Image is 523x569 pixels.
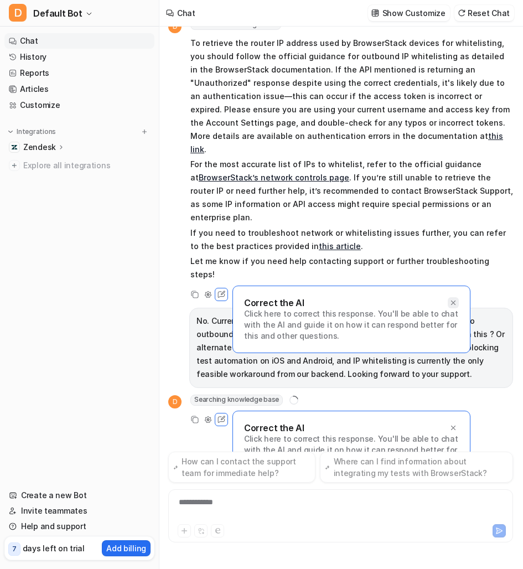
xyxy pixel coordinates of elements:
a: Customize [4,97,154,113]
a: Help and support [4,519,154,534]
span: D [9,4,27,22]
button: Add billing [102,540,151,556]
a: this article [319,241,361,251]
p: Correct the AI [244,297,304,308]
span: Default Bot [33,6,82,21]
p: For the most accurate list of IPs to whitelist, refer to the official guidance at . If you’re sti... [190,158,513,224]
p: No. Currently, we are not on the enterprise plan. Surprised, that access to outbound IPs are gate... [196,314,506,381]
img: customize [371,9,379,17]
img: expand menu [7,128,14,136]
button: Show Customize [368,5,450,21]
a: History [4,49,154,65]
img: menu_add.svg [141,128,148,136]
img: reset [458,9,465,17]
span: Searched knowledge base [190,19,281,30]
p: 7 [12,544,17,554]
p: days left on trial [23,542,85,554]
a: Chat [4,33,154,49]
button: How can I contact the support team for immediate help? [168,452,315,483]
button: Reset Chat [454,5,514,21]
p: To retrieve the router IP address used by BrowserStack devices for whitelisting, you should follo... [190,37,513,156]
p: Add billing [106,542,146,554]
span: D [168,395,182,408]
p: Correct the AI [244,422,304,433]
a: this link [190,131,503,154]
p: If you need to troubleshoot network or whitelisting issues further, you can refer to the best pra... [190,226,513,253]
a: Invite teammates [4,503,154,519]
img: Zendesk [11,144,18,151]
a: Explore all integrations [4,158,154,173]
a: Create a new Bot [4,488,154,503]
p: Click here to correct this response. You'll be able to chat with the AI and guide it on how it ca... [244,308,459,342]
a: Reports [4,65,154,81]
button: Where can I find information about integrating my tests with BrowserStack? [320,452,513,483]
p: Show Customize [382,7,446,19]
span: Searching knowledge base [190,395,283,406]
p: Let me know if you need help contacting support or further troubleshooting steps! [190,255,513,281]
a: Articles [4,81,154,97]
a: BrowserStack’s network controls page [199,173,349,182]
img: explore all integrations [9,160,20,171]
p: Zendesk [23,142,56,153]
div: Chat [177,7,195,19]
p: Integrations [17,127,56,136]
button: Integrations [4,126,59,137]
p: Click here to correct this response. You'll be able to chat with the AI and guide it on how it ca... [244,433,459,467]
span: Explore all integrations [23,157,150,174]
